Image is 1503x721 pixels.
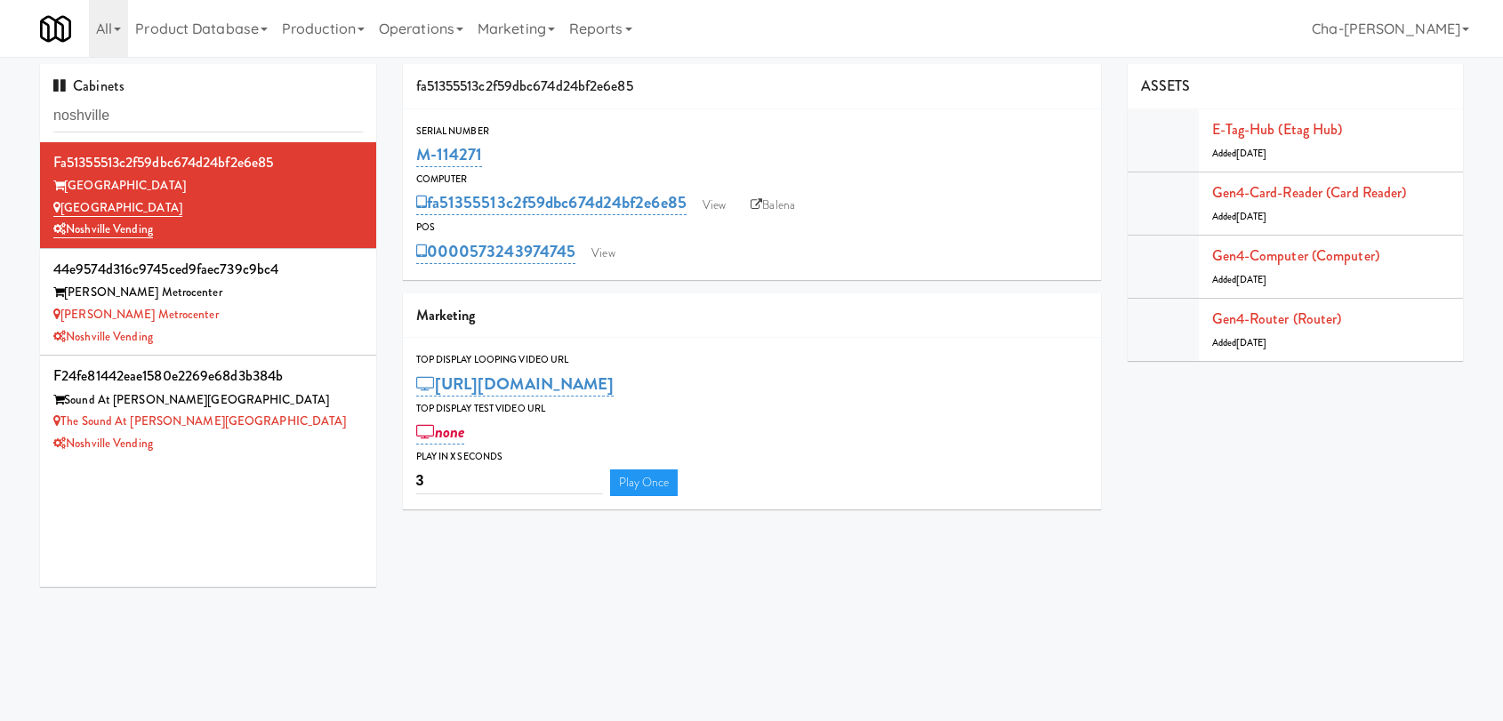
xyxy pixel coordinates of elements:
span: ASSETS [1141,76,1191,96]
img: Micromart [40,13,71,44]
a: [PERSON_NAME] Metrocenter [53,306,219,323]
div: fa51355513c2f59dbc674d24bf2e6e85 [403,64,1101,109]
span: Added [1212,336,1267,349]
a: Noshville Vending [53,328,153,345]
div: Top Display Test Video Url [416,400,1088,418]
div: Sound At [PERSON_NAME][GEOGRAPHIC_DATA] [53,389,363,412]
span: [DATE] [1236,147,1267,160]
a: none [416,420,465,445]
a: The Sound at [PERSON_NAME][GEOGRAPHIC_DATA] [53,413,346,429]
input: Search cabinets [53,100,363,132]
div: Serial Number [416,123,1088,140]
a: fa51355513c2f59dbc674d24bf2e6e85 [416,190,687,215]
div: [PERSON_NAME] Metrocenter [53,282,363,304]
span: Added [1212,273,1267,286]
div: Play in X seconds [416,448,1088,466]
a: View [694,192,735,219]
a: View [583,240,623,267]
a: Noshville Vending [53,435,153,452]
a: 0000573243974745 [416,239,576,264]
span: Added [1212,210,1267,223]
span: Marketing [416,305,476,325]
li: fa51355513c2f59dbc674d24bf2e6e85[GEOGRAPHIC_DATA] [GEOGRAPHIC_DATA]Noshville Vending [40,142,376,249]
li: f24fe81442eae1580e2269e68d3b384bSound At [PERSON_NAME][GEOGRAPHIC_DATA] The Sound at [PERSON_NAME... [40,356,376,461]
a: Balena [742,192,804,219]
div: f24fe81442eae1580e2269e68d3b384b [53,363,363,389]
a: [GEOGRAPHIC_DATA] [53,199,182,217]
a: E-tag-hub (Etag Hub) [1212,119,1343,140]
div: [GEOGRAPHIC_DATA] [53,175,363,197]
div: fa51355513c2f59dbc674d24bf2e6e85 [53,149,363,176]
span: Cabinets [53,76,125,96]
a: [URL][DOMAIN_NAME] [416,372,615,397]
a: Gen4-computer (Computer) [1212,245,1379,266]
a: M-114271 [416,142,483,167]
a: Play Once [610,469,679,496]
div: Computer [416,171,1088,188]
span: [DATE] [1236,273,1267,286]
li: 44e9574d316c9745ced9faec739c9bc4[PERSON_NAME] Metrocenter [PERSON_NAME] MetrocenterNoshville Vending [40,249,376,356]
div: Top Display Looping Video Url [416,351,1088,369]
span: [DATE] [1236,336,1267,349]
a: Gen4-router (Router) [1212,308,1342,329]
div: 44e9574d316c9745ced9faec739c9bc4 [53,256,363,283]
span: [DATE] [1236,210,1267,223]
a: Gen4-card-reader (Card Reader) [1212,182,1407,203]
span: Added [1212,147,1267,160]
div: POS [416,219,1088,236]
a: Noshville Vending [53,220,153,238]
